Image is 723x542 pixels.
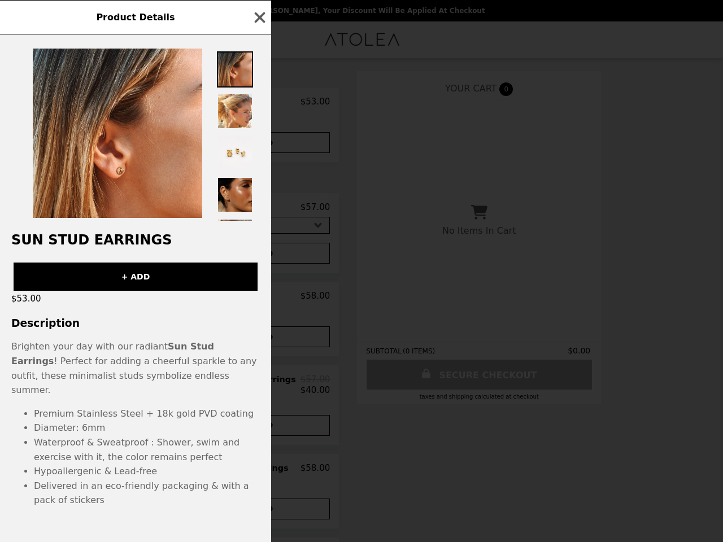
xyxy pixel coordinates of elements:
[217,51,253,88] img: Thumbnail 1
[217,93,253,129] img: Thumbnail 2
[34,406,260,421] li: Premium Stainless Steel + 18k gold PVD coating
[34,464,260,479] li: Hypoallergenic & Lead-free
[14,263,258,291] button: + ADD
[217,218,253,255] img: Thumbnail 5
[96,12,175,23] span: Product Details
[33,49,202,218] img: Default Title
[34,435,260,464] li: Waterproof & Sweatproof : Shower, swim and exercise with it, the color remains perfect
[34,421,260,435] li: Diameter: 6mm
[11,339,260,397] p: Brighten your day with our radiant ! Perfect for adding a cheerful sparkle to any outfit, these m...
[217,177,253,213] img: Thumbnail 4
[34,479,260,508] li: Delivered in an eco-friendly packaging & with a pack of stickers
[11,341,214,366] strong: Sun Stud Earrings
[217,135,253,171] img: Thumbnail 3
